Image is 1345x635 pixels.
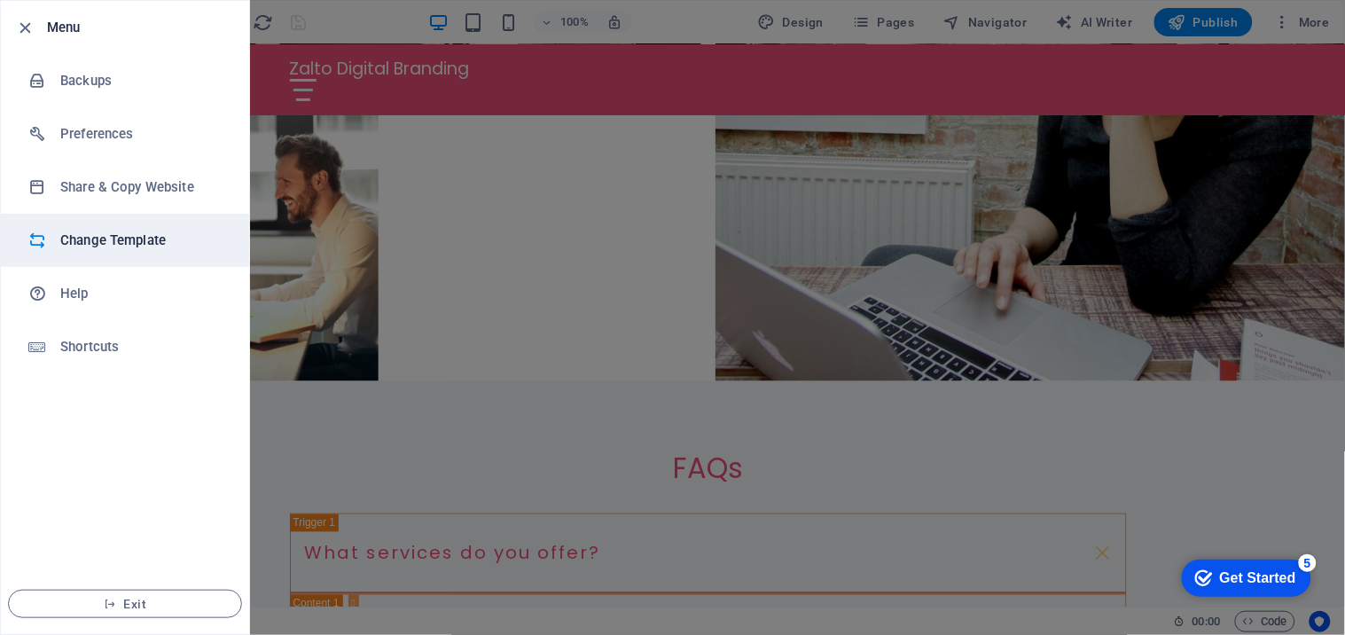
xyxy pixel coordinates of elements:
div: 5 [131,4,149,21]
h6: Menu [47,17,235,38]
span: Exit [23,597,227,611]
h6: Share & Copy Website [60,176,224,198]
h6: Preferences [60,123,224,145]
a: Help [1,267,249,320]
div: Get Started [52,20,129,35]
h6: Help [60,283,224,304]
h6: Shortcuts [60,336,224,357]
h6: Backups [60,70,224,91]
div: Get Started 5 items remaining, 0% complete [14,9,144,46]
h6: Change Template [60,230,224,251]
button: Exit [8,590,242,618]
